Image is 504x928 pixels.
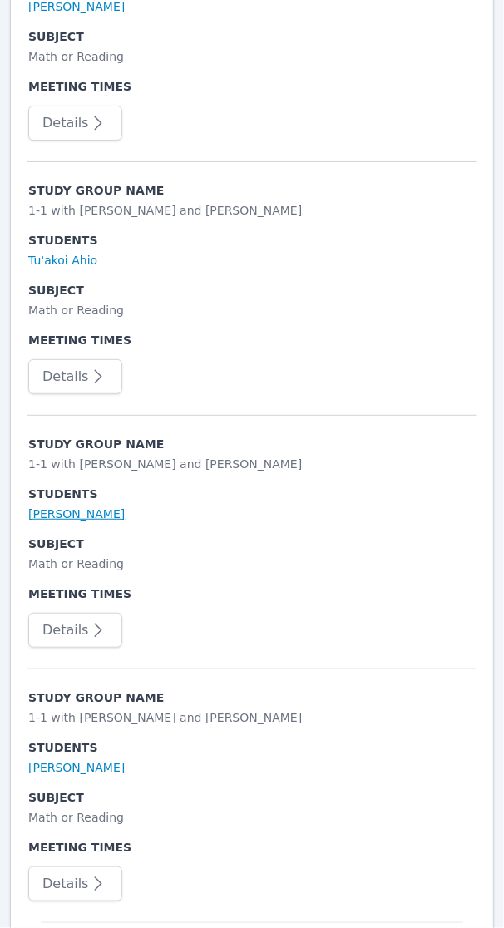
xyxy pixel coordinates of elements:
tr: Study Group Name1-1 with [PERSON_NAME] and [PERSON_NAME]Students[PERSON_NAME]SubjectMath or Readi... [27,416,477,669]
div: Math or Reading [28,809,476,826]
span: Students [28,486,476,502]
button: Details [28,359,122,394]
a: [PERSON_NAME] [28,506,125,522]
tr: Study Group Name1-1 with [PERSON_NAME] and [PERSON_NAME]StudentsTu'akoi AhioSubjectMath or Readin... [27,162,477,416]
div: Math or Reading [28,555,476,572]
div: 1-1 with [PERSON_NAME] and [PERSON_NAME] [28,456,476,472]
span: Meeting Times [28,332,476,348]
button: Details [28,613,122,648]
div: Math or Reading [28,302,476,318]
span: Meeting Times [28,78,476,95]
a: [PERSON_NAME] [28,759,125,776]
span: Study Group Name [28,689,476,706]
div: Math or Reading [28,48,476,65]
div: 1-1 with [PERSON_NAME] and [PERSON_NAME] [28,709,476,726]
span: Students [28,232,476,249]
button: Details [28,106,122,141]
span: Subject [28,536,476,552]
span: Students [28,739,476,756]
span: Meeting Times [28,839,476,856]
div: 1-1 with [PERSON_NAME] and [PERSON_NAME] [28,202,476,219]
span: Subject [28,28,476,45]
span: Subject [28,282,476,299]
span: Study Group Name [28,436,476,452]
button: Details [28,866,122,901]
span: Subject [28,789,476,806]
span: Meeting Times [28,585,476,602]
span: Study Group Name [28,182,476,199]
tr: Study Group Name1-1 with [PERSON_NAME] and [PERSON_NAME]Students[PERSON_NAME]SubjectMath or Readi... [27,669,477,922]
a: Tu'akoi Ahio [28,252,97,269]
